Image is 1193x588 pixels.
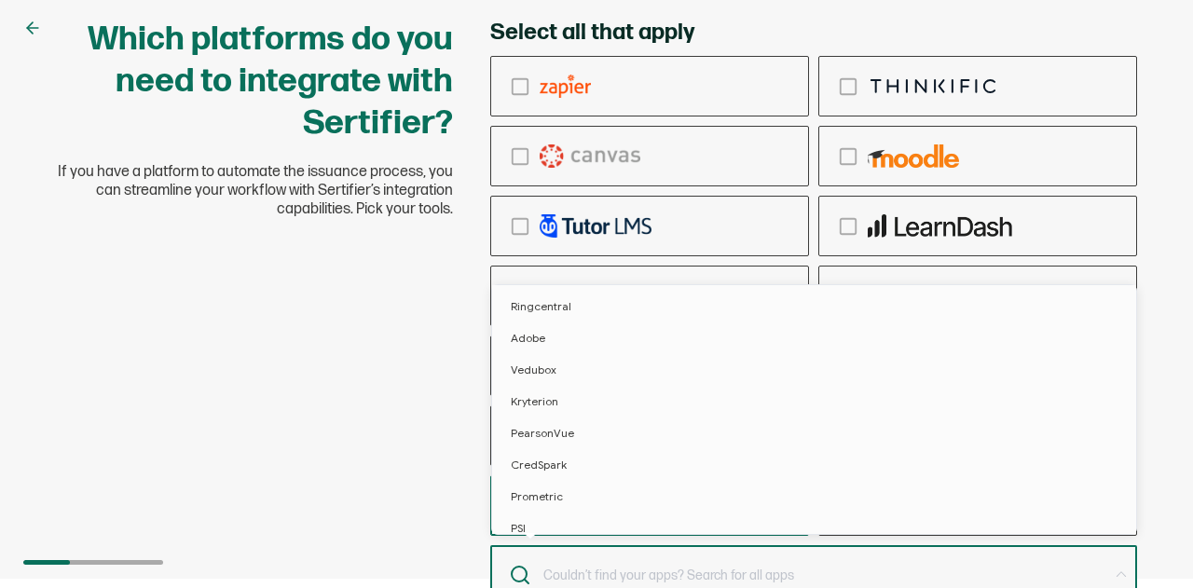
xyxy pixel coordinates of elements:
iframe: Chat Widget [1100,499,1193,588]
span: PearsonVue [511,426,574,440]
span: PSI [511,521,526,535]
span: Ringcentral [511,299,571,313]
span: CredSpark [511,458,567,472]
span: Select all that apply [490,19,694,47]
h1: Which platforms do you need to integrate with Sertifier? [56,19,453,144]
div: checkbox-group [490,56,1137,536]
img: tutor [540,214,651,238]
span: Kryterion [511,394,558,408]
span: Prometric [511,489,563,503]
span: If you have a platform to automate the issuance process, you can streamline your workflow with Se... [56,163,453,219]
img: learndash [868,214,1012,238]
img: zapier [540,75,591,98]
img: canvas [540,144,640,168]
span: Vedubox [511,362,556,376]
img: moodle [868,144,959,168]
img: thinkific [868,75,999,98]
span: Adobe [511,331,545,345]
